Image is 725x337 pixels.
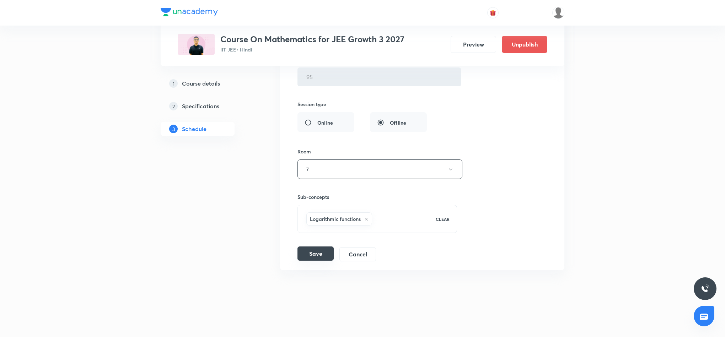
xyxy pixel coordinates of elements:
[178,34,215,55] img: 073A15AA-FAAC-41D8-B114-15E657B4B4EA_plus.png
[182,102,219,110] h5: Specifications
[451,36,496,53] button: Preview
[502,36,547,53] button: Unpublish
[552,7,564,19] img: Shivank
[310,215,361,223] h6: Logarithmic functions
[339,247,376,261] button: Cancel
[297,148,311,155] h6: Room
[161,8,218,18] a: Company Logo
[220,34,404,44] h3: Course On Mathematics for JEE Growth 3 2027
[297,193,457,201] h6: Sub-concepts
[297,100,326,108] h6: Session type
[161,76,257,91] a: 1Course details
[297,246,334,261] button: Save
[161,8,218,16] img: Company Logo
[701,284,709,293] img: ttu
[182,125,206,133] h5: Schedule
[490,10,496,16] img: avatar
[298,68,461,86] input: 95
[169,125,178,133] p: 3
[487,7,499,18] button: avatar
[161,99,257,113] a: 2Specifications
[169,102,178,110] p: 2
[436,216,450,222] p: CLEAR
[182,79,220,88] h5: Course details
[220,46,404,53] p: IIT JEE • Hindi
[169,79,178,88] p: 1
[297,159,462,179] button: 7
